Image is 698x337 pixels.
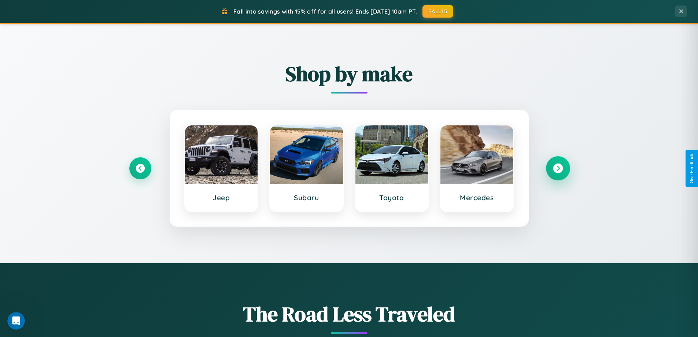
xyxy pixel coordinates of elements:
[448,193,506,202] h3: Mercedes
[129,60,569,88] h2: Shop by make
[363,193,421,202] h3: Toyota
[422,5,453,18] button: FALL15
[192,193,251,202] h3: Jeep
[129,300,569,328] h1: The Road Less Traveled
[689,154,694,183] div: Give Feedback
[7,312,25,330] iframe: Intercom live chat
[233,8,417,15] span: Fall into savings with 15% off for all users! Ends [DATE] 10am PT.
[277,193,336,202] h3: Subaru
